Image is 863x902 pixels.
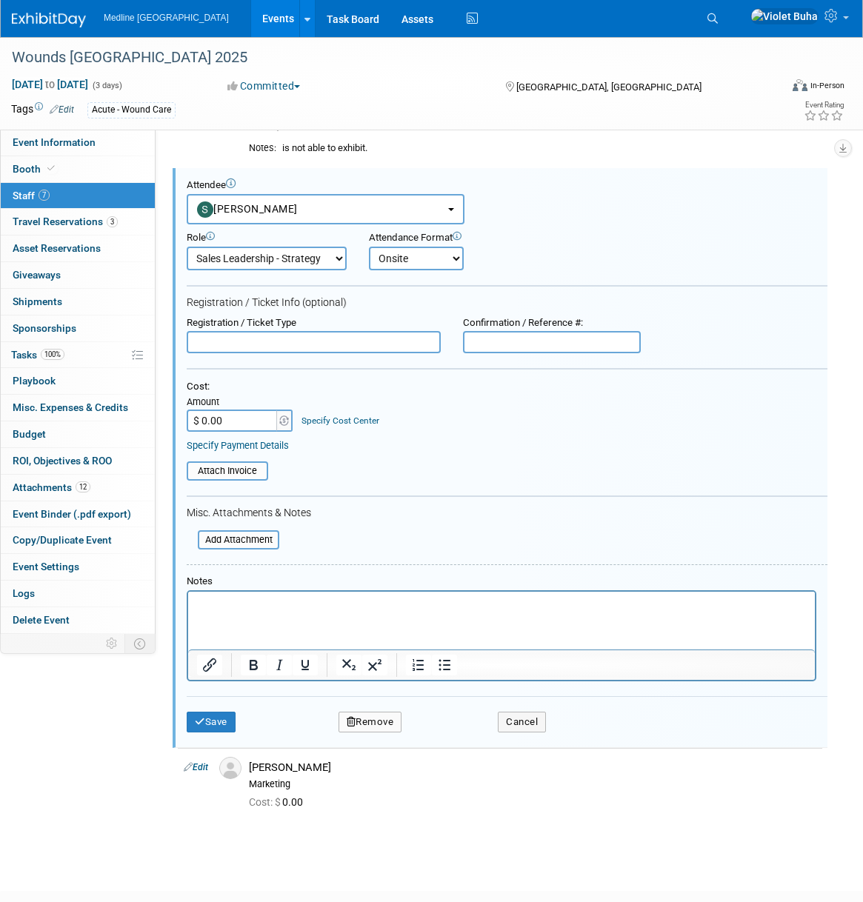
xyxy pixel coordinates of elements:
[339,712,402,732] button: Remove
[107,216,118,227] span: 3
[76,481,90,492] span: 12
[187,507,827,520] div: Misc. Attachments & Notes
[1,342,155,368] a: Tasks100%
[1,289,155,315] a: Shipments
[406,655,431,675] button: Numbered list
[187,381,827,393] div: Cost:
[125,634,156,653] td: Toggle Event Tabs
[1,183,155,209] a: Staff7
[187,317,441,330] div: Registration / Ticket Type
[432,655,457,675] button: Bullet list
[13,163,58,175] span: Booth
[1,475,155,501] a: Attachments12
[13,614,70,626] span: Delete Event
[715,77,844,99] div: Event Format
[1,209,155,235] a: Travel Reservations3
[1,156,155,182] a: Booth
[293,655,318,675] button: Underline
[184,762,208,772] a: Edit
[1,235,155,261] a: Asset Reservations
[187,440,289,451] a: Specify Payment Details
[1,527,155,553] a: Copy/Duplicate Event
[13,190,50,201] span: Staff
[13,587,35,599] span: Logs
[11,349,64,361] span: Tasks
[7,44,763,71] div: Wounds [GEOGRAPHIC_DATA] 2025
[222,78,306,93] button: Committed
[47,164,55,173] i: Booth reservation complete
[187,296,827,310] div: Registration / Ticket Info (optional)
[362,655,387,675] button: Superscript
[187,179,827,192] div: Attendee
[249,778,816,790] div: Marketing
[13,322,76,334] span: Sponsorships
[187,232,347,244] div: Role
[1,421,155,447] a: Budget
[188,592,815,649] iframe: Rich Text Area
[1,448,155,474] a: ROI, Objectives & ROO
[750,8,819,24] img: Violet Buha
[1,607,155,633] a: Delete Event
[13,295,62,307] span: Shipments
[1,581,155,607] a: Logs
[13,455,112,467] span: ROI, Objectives & ROO
[249,796,309,808] span: 0.00
[241,655,266,675] button: Bold
[793,79,807,91] img: Format-Inperson.png
[11,78,89,91] span: [DATE] [DATE]
[13,534,112,546] span: Copy/Duplicate Event
[13,401,128,413] span: Misc. Expenses & Credits
[1,130,155,156] a: Event Information
[810,80,844,91] div: In-Person
[249,796,282,808] span: Cost: $
[197,203,298,215] span: [PERSON_NAME]
[11,101,74,118] td: Tags
[104,13,229,23] span: Medline [GEOGRAPHIC_DATA]
[516,81,702,93] span: [GEOGRAPHIC_DATA], [GEOGRAPHIC_DATA]
[1,554,155,580] a: Event Settings
[87,102,176,118] div: Acute - Wound Care
[91,81,122,90] span: (3 days)
[41,349,64,360] span: 100%
[1,262,155,288] a: Giveaways
[39,190,50,201] span: 7
[804,101,844,109] div: Event Rating
[13,428,46,440] span: Budget
[463,317,641,330] div: Confirmation / Reference #:
[187,712,236,732] button: Save
[336,655,361,675] button: Subscript
[369,232,513,244] div: Attendance Format
[187,194,464,224] button: [PERSON_NAME]
[282,142,816,155] div: is not able to exhibit.
[13,269,61,281] span: Giveaways
[12,13,86,27] img: ExhibitDay
[197,655,222,675] button: Insert/edit link
[13,136,96,148] span: Event Information
[498,712,546,732] button: Cancel
[301,415,379,426] a: Specify Cost Center
[13,561,79,572] span: Event Settings
[1,315,155,341] a: Sponsorships
[13,216,118,227] span: Travel Reservations
[187,575,816,588] div: Notes
[50,104,74,115] a: Edit
[187,396,294,410] div: Amount
[13,481,90,493] span: Attachments
[13,242,101,254] span: Asset Reservations
[219,757,241,779] img: Associate-Profile-5.png
[249,761,816,775] div: [PERSON_NAME]
[1,501,155,527] a: Event Binder (.pdf export)
[99,634,125,653] td: Personalize Event Tab Strip
[1,368,155,394] a: Playbook
[249,142,276,154] div: Notes:
[13,508,131,520] span: Event Binder (.pdf export)
[1,395,155,421] a: Misc. Expenses & Credits
[267,655,292,675] button: Italic
[13,375,56,387] span: Playbook
[43,78,57,90] span: to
